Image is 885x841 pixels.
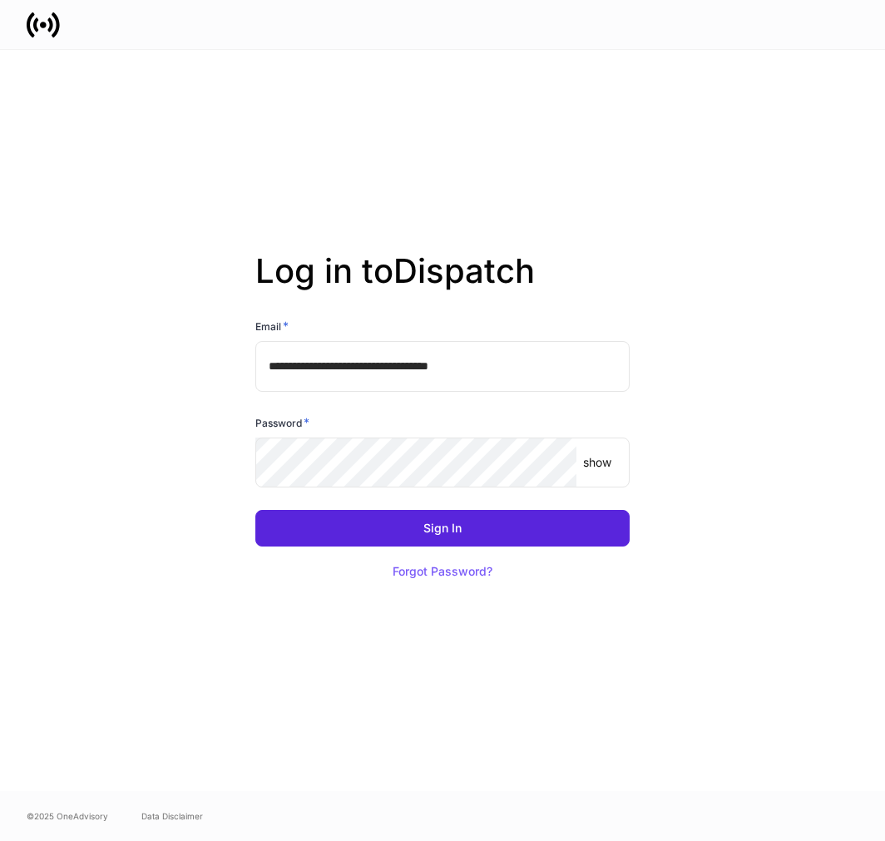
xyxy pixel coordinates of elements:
a: Data Disclaimer [141,809,203,823]
button: Sign In [255,510,630,547]
p: show [583,454,611,471]
h6: Password [255,414,309,431]
h2: Log in to Dispatch [255,251,630,318]
div: Sign In [423,522,462,534]
h6: Email [255,318,289,334]
span: © 2025 OneAdvisory [27,809,108,823]
button: Forgot Password? [372,553,513,590]
div: Forgot Password? [393,566,492,577]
